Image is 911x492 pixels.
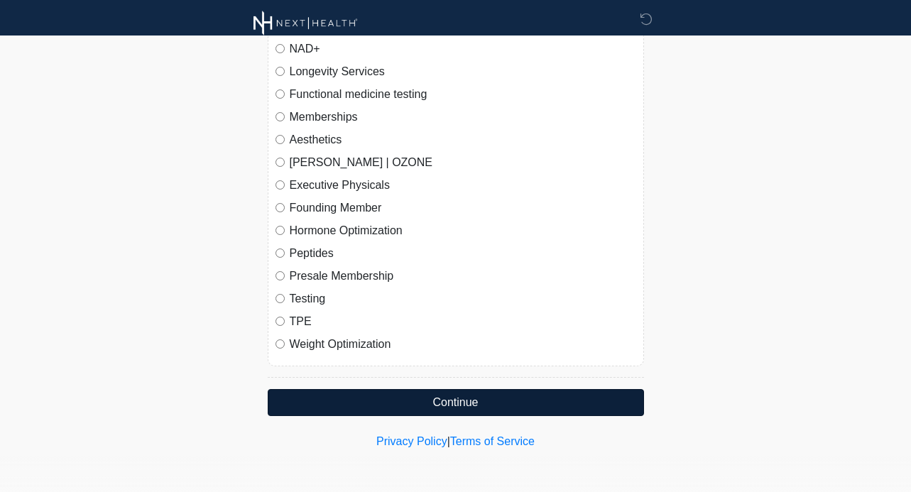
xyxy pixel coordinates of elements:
input: TPE [276,317,285,326]
label: Weight Optimization [290,336,636,353]
a: | [447,435,450,447]
label: Testing [290,290,636,307]
input: Weight Optimization [276,339,285,349]
input: Aesthetics [276,135,285,144]
label: NAD+ [290,40,636,58]
label: Hormone Optimization [290,222,636,239]
button: Continue [268,389,644,416]
label: TPE [290,313,636,330]
label: Longevity Services [290,63,636,80]
input: [PERSON_NAME] | OZONE [276,158,285,167]
label: Aesthetics [290,131,636,148]
input: Longevity Services [276,67,285,76]
label: Peptides [290,245,636,262]
label: Executive Physicals [290,177,636,194]
input: Memberships [276,112,285,121]
input: Testing [276,294,285,303]
input: Hormone Optimization [276,226,285,235]
input: Peptides [276,248,285,258]
label: Memberships [290,109,636,126]
a: Terms of Service [450,435,535,447]
label: Founding Member [290,199,636,217]
input: NAD+ [276,44,285,53]
a: Privacy Policy [376,435,447,447]
input: Founding Member [276,203,285,212]
label: Presale Membership [290,268,636,285]
input: Functional medicine testing [276,89,285,99]
label: [PERSON_NAME] | OZONE [290,154,636,171]
img: Next Health Wellness Logo [253,11,358,35]
input: Executive Physicals [276,180,285,190]
input: Presale Membership [276,271,285,280]
label: Functional medicine testing [290,86,636,103]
